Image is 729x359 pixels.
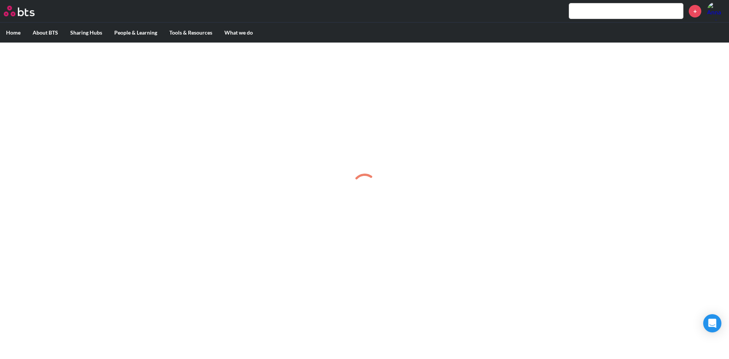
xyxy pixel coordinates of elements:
a: + [689,5,701,17]
img: Anna Kosareva [707,2,725,20]
label: Sharing Hubs [64,23,108,43]
a: Go home [4,6,49,16]
a: Profile [707,2,725,20]
label: Tools & Resources [163,23,218,43]
label: People & Learning [108,23,163,43]
label: About BTS [27,23,64,43]
img: BTS Logo [4,6,35,16]
label: What we do [218,23,259,43]
div: Open Intercom Messenger [703,314,721,332]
